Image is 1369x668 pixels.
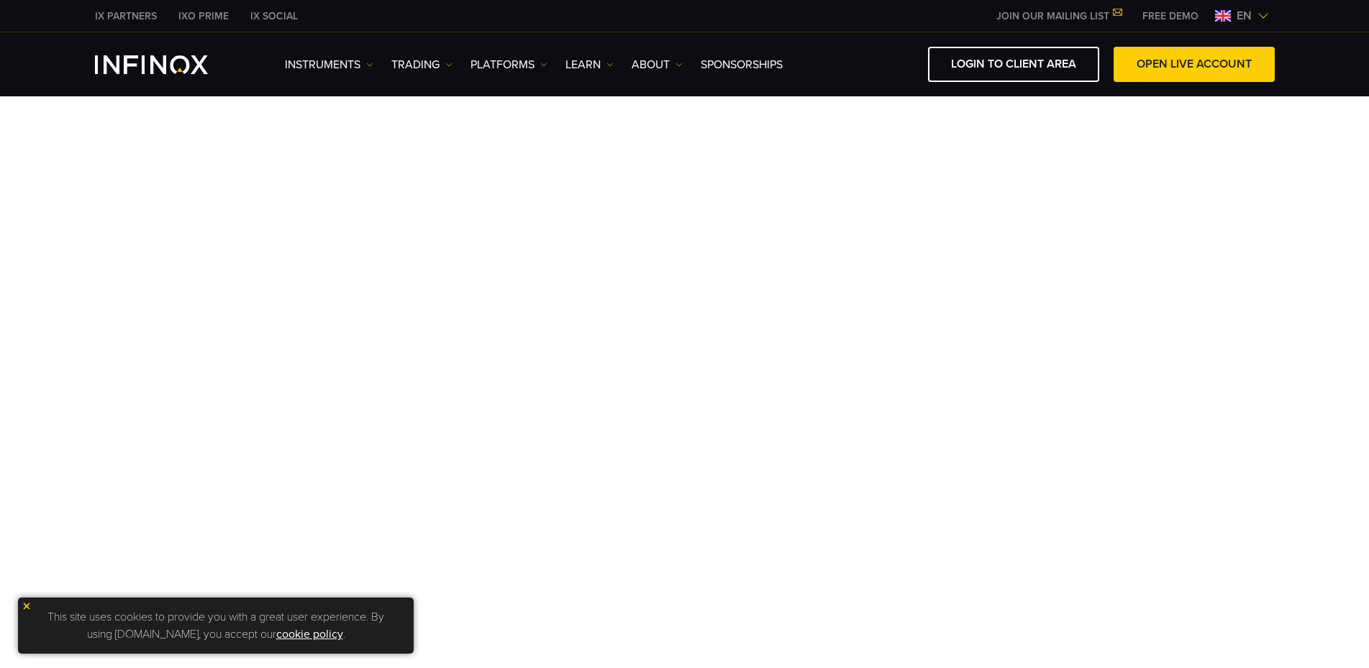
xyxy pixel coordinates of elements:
span: en [1231,7,1257,24]
a: ABOUT [632,56,683,73]
p: This site uses cookies to provide you with a great user experience. By using [DOMAIN_NAME], you a... [25,605,406,646]
a: SPONSORSHIPS [701,56,783,73]
a: PLATFORMS [470,56,547,73]
a: INFINOX MENU [1132,9,1209,24]
a: INFINOX [168,9,240,24]
a: Instruments [285,56,373,73]
a: cookie policy [276,627,343,641]
a: INFINOX [84,9,168,24]
a: LOGIN TO CLIENT AREA [928,47,1099,82]
a: OPEN LIVE ACCOUNT [1114,47,1275,82]
a: JOIN OUR MAILING LIST [986,10,1132,22]
a: INFINOX Logo [95,55,242,74]
a: INFINOX [240,9,309,24]
a: Learn [565,56,614,73]
a: TRADING [391,56,452,73]
img: yellow close icon [22,601,32,611]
